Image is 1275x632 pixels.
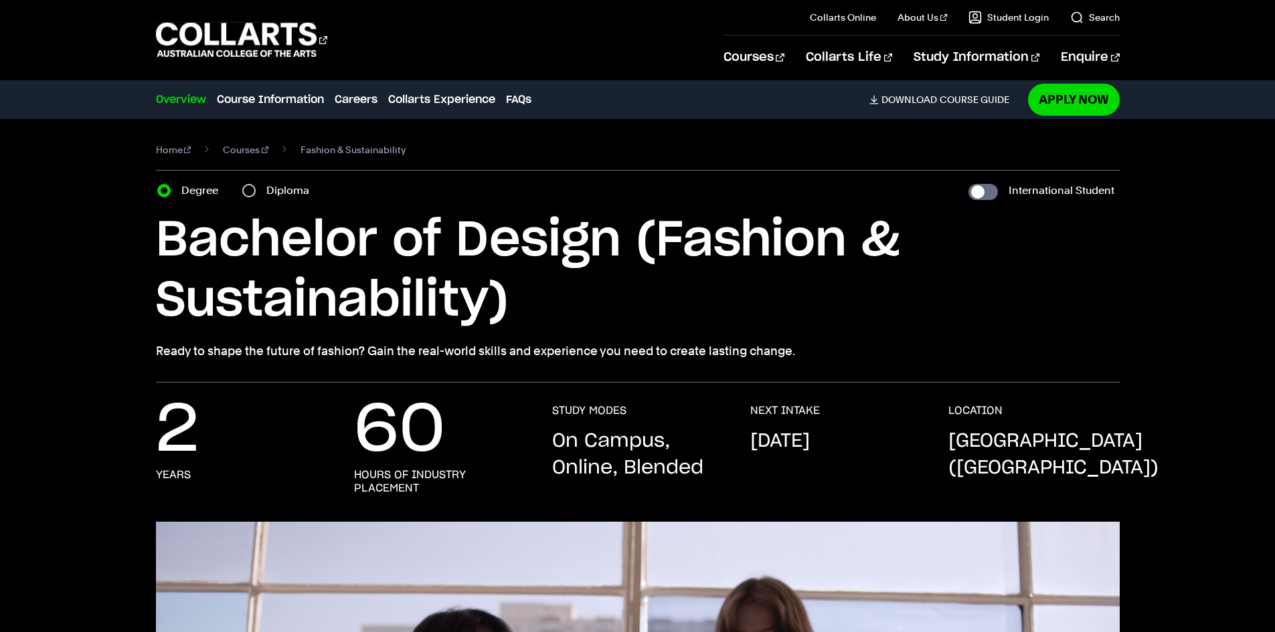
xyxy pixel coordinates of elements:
label: Degree [181,181,226,200]
a: Apply Now [1028,84,1120,115]
a: Enquire [1061,35,1119,80]
p: On Campus, Online, Blended [552,428,724,482]
h3: STUDY MODES [552,404,626,417]
a: Collarts Online [810,11,876,24]
p: Ready to shape the future of fashion? Gain the real-world skills and experience you need to creat... [156,342,1120,360]
a: Collarts Life [806,35,892,80]
a: Collarts Experience [388,92,495,108]
p: 2 [156,404,199,457]
a: DownloadCourse Guide [869,94,1020,106]
h3: NEXT INTAKE [750,404,820,417]
a: About Us [898,11,947,24]
a: Course Information [217,92,324,108]
a: Overview [156,92,206,108]
a: Courses [223,140,268,159]
a: FAQs [506,92,531,108]
h3: LOCATION [948,404,1003,417]
a: Courses [724,35,784,80]
label: Diploma [266,181,317,200]
h1: Bachelor of Design (Fashion & Sustainability) [156,211,1120,331]
span: Fashion & Sustainability [301,140,406,159]
div: Go to homepage [156,21,327,59]
p: [GEOGRAPHIC_DATA] ([GEOGRAPHIC_DATA]) [948,428,1159,482]
a: Search [1070,11,1120,24]
a: Student Login [968,11,1049,24]
a: Study Information [914,35,1039,80]
p: [DATE] [750,428,810,455]
p: 60 [354,404,445,457]
a: Careers [335,92,377,108]
span: Download [881,94,937,106]
label: International Student [1009,181,1114,200]
h3: hours of industry placement [354,468,525,495]
h3: years [156,468,191,482]
a: Home [156,140,191,159]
